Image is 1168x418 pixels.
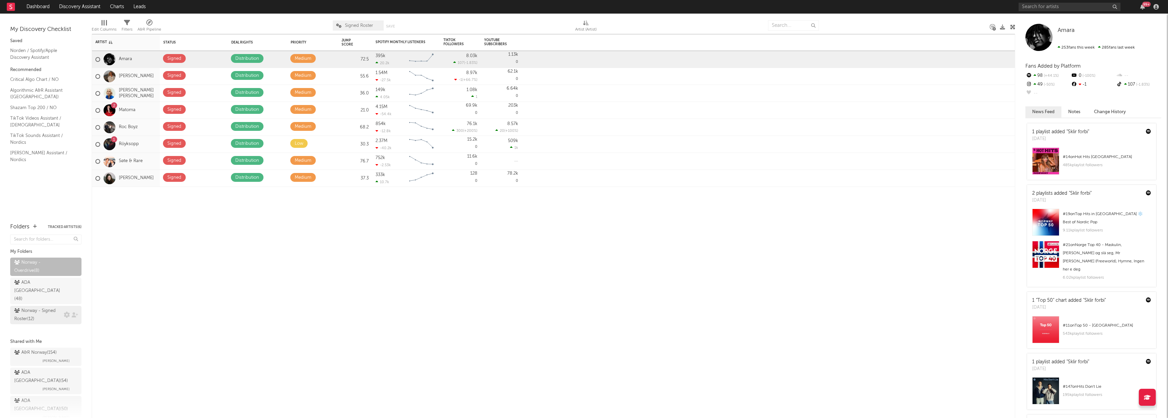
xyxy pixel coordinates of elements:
div: YouTube Subscribers [484,38,508,46]
div: 1 playlist added [1032,359,1089,366]
div: 485k playlist followers [1063,161,1151,169]
div: Distribution [235,157,259,165]
a: [PERSON_NAME] [119,73,154,79]
span: -1.83 % [465,61,476,65]
div: 1 "Top 50" chart added [1032,297,1106,304]
a: #21onNorge Top 40 - Maskulin, [PERSON_NAME] og slå seg, Mr [PERSON_NAME] (Freeworld), Hymne, Inge... [1027,241,1156,287]
svg: Chart title [406,170,437,187]
button: Save [386,24,395,28]
a: "Sklir forbi" [1066,129,1089,134]
div: 6.64k [507,86,518,91]
svg: Chart title [406,102,437,119]
div: 149k [376,88,385,92]
svg: Chart title [406,68,437,85]
div: A&R Pipeline [138,25,161,34]
div: 76.1k [467,122,477,126]
div: ( ) [453,60,477,65]
div: -2.53k [376,163,391,167]
div: 107 [1116,80,1161,89]
span: 20 [500,129,504,133]
div: 0 [443,102,477,119]
div: 0 [484,68,518,85]
a: Amara [1058,27,1075,34]
svg: Chart title [406,119,437,136]
div: 333k [376,173,385,177]
svg: Chart title [406,85,437,102]
div: 72.5 [342,55,369,64]
div: 128 [470,171,477,176]
div: 0 [443,170,477,187]
a: Shazam Top 200 / NO [10,104,75,111]
span: +66.7 % [463,78,476,82]
div: ADA [GEOGRAPHIC_DATA] ( 48 ) [14,279,62,303]
div: 0 [484,51,518,68]
a: [PERSON_NAME] [PERSON_NAME] [119,88,157,99]
svg: Chart title [406,51,437,68]
span: +44.1 % [1043,74,1059,78]
div: 395k [376,54,385,58]
button: News Feed [1025,106,1061,118]
div: 9.11k playlist followers [1063,226,1151,234]
div: Jump Score [342,38,359,47]
a: #14onHot Hits [GEOGRAPHIC_DATA]485kplaylist followers [1027,147,1156,180]
div: Signed [167,174,181,182]
div: 4.05k [376,95,390,99]
button: Change History [1087,106,1133,118]
div: 0 [443,136,477,153]
div: 0 [484,170,518,187]
div: Medium [295,106,311,114]
div: Norway - Overdrive ( 8 ) [14,259,62,275]
div: Signed [167,55,181,63]
span: 285 fans last week [1058,46,1135,50]
a: [PERSON_NAME] [119,175,154,181]
div: 98 [1025,71,1071,80]
a: TikTok Videos Assistant / [DEMOGRAPHIC_DATA] [10,115,75,128]
div: Deal Rights [231,40,267,45]
a: ADA [GEOGRAPHIC_DATA](54)[PERSON_NAME] [10,368,81,394]
div: Artist [95,40,146,44]
button: Tracked Artists(6) [48,225,81,229]
a: "Sklir forbi" [1083,298,1106,303]
div: 509k [508,139,518,143]
a: "Sklir forbi" [1066,360,1089,364]
div: -54.4k [376,112,391,116]
span: +100 % [505,129,517,133]
input: Search for artists [1019,3,1120,11]
div: Distribution [235,106,259,114]
span: Fans Added by Platform [1025,64,1081,69]
div: 1.13k [508,52,518,57]
span: -50 % [1043,83,1055,87]
div: Medium [295,72,311,80]
div: Distribution [235,72,259,80]
div: 0 [1071,71,1116,80]
div: # 19 on Top Hits in [GEOGRAPHIC_DATA] ❄️ Best of Nordic Pop [1063,210,1151,226]
div: ( ) [495,128,518,133]
div: Edit Columns [92,25,116,34]
div: Signed [167,140,181,148]
div: [DATE] [1032,136,1089,142]
div: 195k playlist followers [1063,391,1151,399]
div: 4.15M [376,105,387,109]
div: -1 [1071,80,1116,89]
a: Critical Algo Chart / NO [10,76,75,83]
button: 99+ [1140,4,1145,10]
div: A&R Norway ( 154 ) [14,349,57,357]
span: [PERSON_NAME] [42,385,70,393]
svg: Chart title [406,136,437,153]
div: 2 playlists added [1032,190,1092,197]
a: Søte & Rare [119,158,143,164]
div: # 21 on Norge Top 40 - Maskulin, [PERSON_NAME] og slå seg, Mr [PERSON_NAME] (Freeworld), Hymne, I... [1063,241,1151,274]
div: 20.2k [376,61,389,65]
div: Signed [167,72,181,80]
a: Roc Boyz [119,124,138,130]
a: Norway - Overdrive(8) [10,258,81,276]
div: # 11 on Top 50 - [GEOGRAPHIC_DATA] [1063,321,1151,330]
div: 854k [376,122,386,126]
div: 0 [484,85,518,102]
div: Medium [295,174,311,182]
a: Algorithmic A&R Assistant ([GEOGRAPHIC_DATA]) [10,87,75,101]
div: ADA [GEOGRAPHIC_DATA] ( 54 ) [14,369,76,385]
span: Signed Roster [345,23,373,28]
div: 30.3 [342,140,369,149]
span: 300 [456,129,463,133]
